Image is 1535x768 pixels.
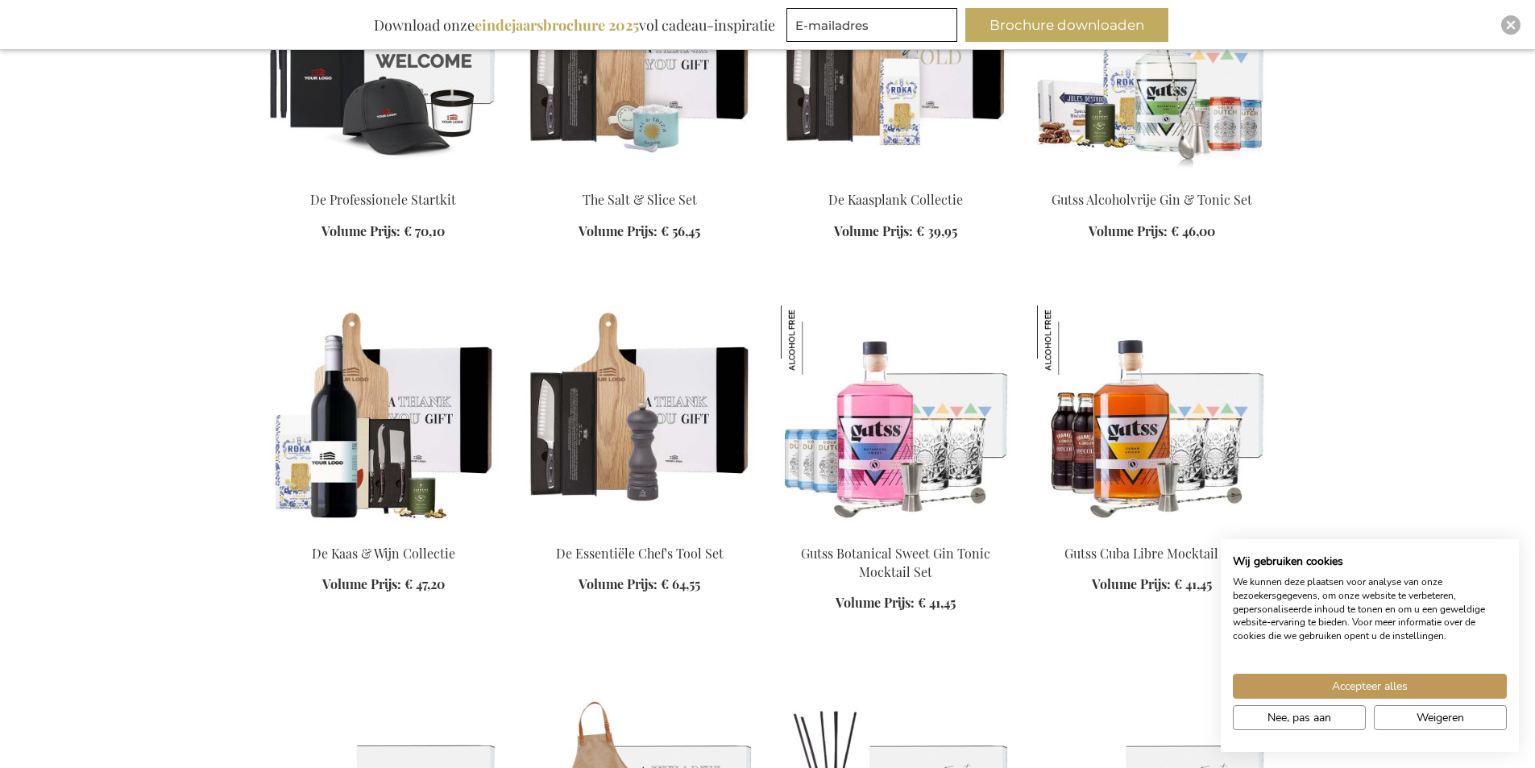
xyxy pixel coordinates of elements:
span: Volume Prijs: [322,575,401,592]
span: € 70,10 [404,222,445,239]
a: Volume Prijs: € 39,95 [834,222,957,241]
span: Volume Prijs: [322,222,400,239]
b: eindejaarsbrochure 2025 [475,15,639,35]
a: The Salt & Slice Set Exclusive Business Gift [525,171,755,186]
span: € 41,45 [918,594,956,611]
a: Gutss Cuba Libre Mocktail Set Gutss Cuba Libre Mocktail Set [1037,525,1267,540]
span: Accepteer alles [1332,678,1408,695]
span: Volume Prijs: [579,222,658,239]
button: Pas cookie voorkeuren aan [1233,705,1366,730]
a: Volume Prijs: € 41,45 [1092,575,1212,594]
img: Gutss Cuba Libre Mocktail Set [1037,305,1267,531]
span: Volume Prijs: [579,575,658,592]
a: The Salt & Slice Set [583,191,697,208]
h2: Wij gebruiken cookies [1233,554,1507,569]
a: The Cheese Board Collection [781,171,1011,186]
a: Gutss Non-Alcoholic Gin & Tonic Set Gutss Alcoholvrije Gin & Tonic Set [1037,171,1267,186]
form: marketing offers and promotions [786,8,962,47]
input: E-mailadres [786,8,957,42]
img: Gutss Botanical Sweet Gin Tonic Mocktail Set [781,305,850,375]
span: Volume Prijs: [1089,222,1168,239]
a: De Kaas & Wijn Collectie [268,525,499,540]
a: De Essentiële Chef's Tool Set [556,545,724,562]
a: De Professionele Startkit [310,191,456,208]
span: € 64,55 [661,575,700,592]
button: Alle cookies weigeren [1374,705,1507,730]
a: De Essentiële Chef's Tool Set [525,525,755,540]
div: Close [1501,15,1520,35]
span: Volume Prijs: [1092,575,1171,592]
a: Volume Prijs: € 47,20 [322,575,445,594]
div: Download onze vol cadeau-inspiratie [367,8,782,42]
a: Volume Prijs: € 41,45 [836,594,956,612]
a: Volume Prijs: € 46,00 [1089,222,1215,241]
span: Volume Prijs: [836,594,915,611]
a: Gutss Alcoholvrije Gin & Tonic Set [1052,191,1252,208]
span: Weigeren [1417,709,1464,726]
img: Close [1506,20,1516,30]
a: Gutss Botanical Sweet Gin Tonic Mocktail Set [801,545,990,580]
a: The Professional Starter Kit [268,171,499,186]
span: Nee, pas aan [1267,709,1331,726]
span: € 41,45 [1174,575,1212,592]
a: Volume Prijs: € 56,45 [579,222,700,241]
a: Volume Prijs: € 70,10 [322,222,445,241]
a: Gutss Botanical Sweet Gin Tonic Mocktail Set Gutss Botanical Sweet Gin Tonic Mocktail Set [781,525,1011,540]
button: Accepteer alle cookies [1233,674,1507,699]
span: € 39,95 [916,222,957,239]
img: Gutss Botanical Sweet Gin Tonic Mocktail Set [781,305,1011,531]
a: Volume Prijs: € 64,55 [579,575,700,594]
a: De Kaas & Wijn Collectie [312,545,455,562]
img: De Essentiële Chef's Tool Set [525,305,755,531]
span: € 46,00 [1171,222,1215,239]
span: € 56,45 [661,222,700,239]
img: De Kaas & Wijn Collectie [268,305,499,531]
img: Gutss Cuba Libre Mocktail Set [1037,305,1106,375]
a: De Kaasplank Collectie [828,191,963,208]
a: Gutss Cuba Libre Mocktail Set [1064,545,1240,562]
button: Brochure downloaden [965,8,1168,42]
span: Volume Prijs: [834,222,913,239]
p: We kunnen deze plaatsen voor analyse van onze bezoekersgegevens, om onze website te verbeteren, g... [1233,575,1507,643]
span: € 47,20 [404,575,445,592]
